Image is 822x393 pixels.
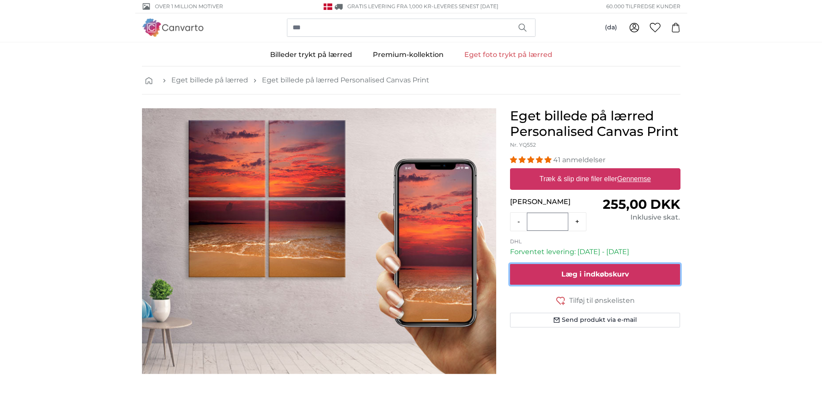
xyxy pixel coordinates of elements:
[142,19,204,36] img: Canvarto
[454,44,563,66] a: Eget foto trykt på lærred
[617,175,651,182] u: Gennemse
[553,156,605,164] span: 41 anmeldelser
[324,3,332,10] img: Danmark
[510,213,527,230] button: -
[510,108,680,139] h1: Eget billede på lærred Personalised Canvas Print
[171,75,248,85] a: Eget billede på lærred
[362,44,454,66] a: Premium-kollektion
[347,3,431,9] span: GRATIS Levering fra 1,000 kr
[569,296,635,306] span: Tilføj til ønskelisten
[510,141,536,148] span: Nr. YQ552
[262,75,429,85] a: Eget billede på lærred Personalised Canvas Print
[142,66,680,94] nav: breadcrumbs
[536,170,654,188] label: Træk & slip dine filer eller
[561,270,629,278] span: Læg i indkøbskurv
[142,108,496,374] div: 1 of 1
[142,108,496,374] img: personalised-canvas-print
[510,295,680,306] button: Tilføj til ønskelisten
[510,264,680,285] button: Læg i indkøbskurv
[598,20,624,35] button: (da)
[510,238,680,245] p: DHL
[568,213,586,230] button: +
[510,156,553,164] span: 4.98 stars
[510,247,680,257] p: Forventet levering: [DATE] - [DATE]
[434,3,498,9] span: Leveres senest [DATE]
[155,3,223,10] span: Over 1 million motiver
[606,3,680,10] span: 60.000 tilfredse kunder
[260,44,362,66] a: Billeder trykt på lærred
[431,3,498,9] span: -
[510,313,680,327] button: Send produkt via e-mail
[603,196,680,212] span: 255,00 DKK
[595,212,680,223] div: Inklusive skat.
[510,197,595,207] p: [PERSON_NAME]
